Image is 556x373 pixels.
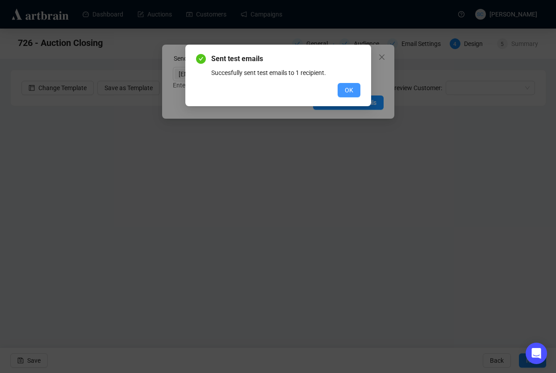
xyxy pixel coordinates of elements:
span: Sent test emails [211,54,360,64]
span: check-circle [196,54,206,64]
button: OK [338,83,360,97]
div: Open Intercom Messenger [526,343,547,364]
span: OK [345,85,353,95]
div: Succesfully sent test emails to 1 recipient. [211,68,360,78]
